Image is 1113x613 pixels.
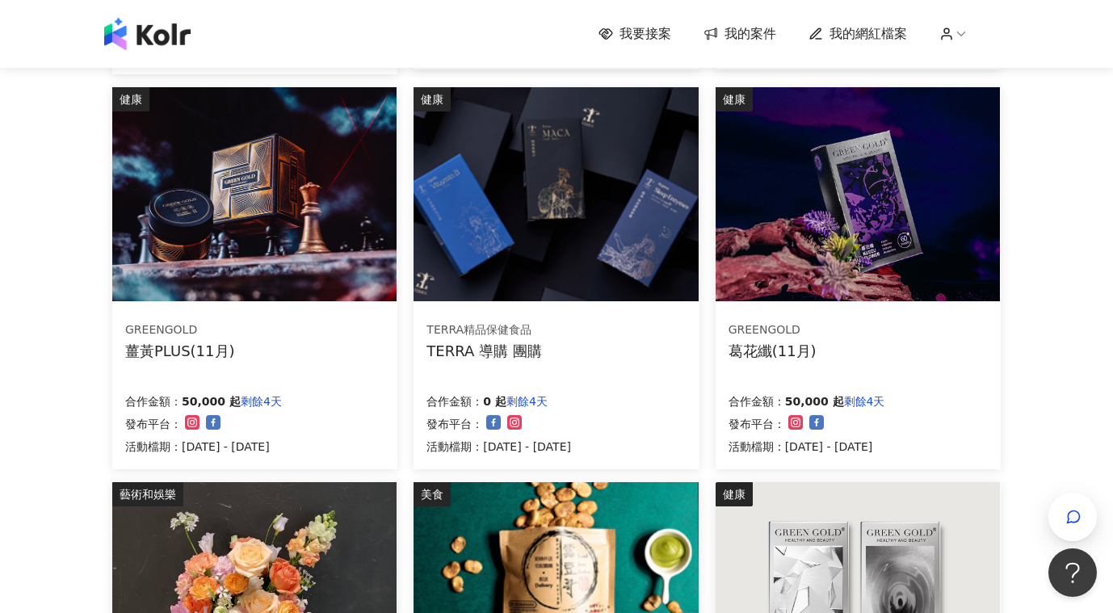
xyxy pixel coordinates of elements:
div: GREENGOLD [125,322,235,338]
p: 合作金額： [426,392,483,411]
img: 葛花纖 [716,87,1000,301]
img: logo [104,18,191,50]
p: 合作金額： [729,392,785,411]
iframe: Help Scout Beacon - Open [1048,548,1097,597]
p: 活動檔期：[DATE] - [DATE] [729,437,885,456]
a: 我要接案 [598,25,671,43]
a: 我的案件 [703,25,776,43]
span: 我的案件 [724,25,776,43]
p: 發布平台： [729,414,785,434]
div: 美食 [414,482,451,506]
span: 我要接案 [619,25,671,43]
div: 健康 [414,87,451,111]
div: 健康 [112,87,149,111]
div: 健康 [716,482,753,506]
p: 合作金額： [125,392,182,411]
p: 50,000 起 [785,392,844,411]
div: 健康 [716,87,753,111]
p: 發布平台： [426,414,483,434]
img: TERRA 團購系列 [414,87,698,301]
div: TERRA精品保健食品 [426,322,541,338]
p: 發布平台： [125,414,182,434]
p: 活動檔期：[DATE] - [DATE] [426,437,571,456]
div: 薑黃PLUS(11月) [125,341,235,361]
p: 活動檔期：[DATE] - [DATE] [125,437,282,456]
span: 我的網紅檔案 [829,25,907,43]
p: 0 起 [483,392,506,411]
a: 我的網紅檔案 [808,25,907,43]
img: 薑黃PLUS [112,87,397,301]
p: 剩餘4天 [506,392,548,411]
div: GREENGOLD [729,322,817,338]
div: 葛花纖(11月) [729,341,817,361]
p: 50,000 起 [182,392,241,411]
div: TERRA 導購 團購 [426,341,541,361]
div: 藝術和娛樂 [112,482,183,506]
p: 剩餘4天 [241,392,282,411]
p: 剩餘4天 [844,392,885,411]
